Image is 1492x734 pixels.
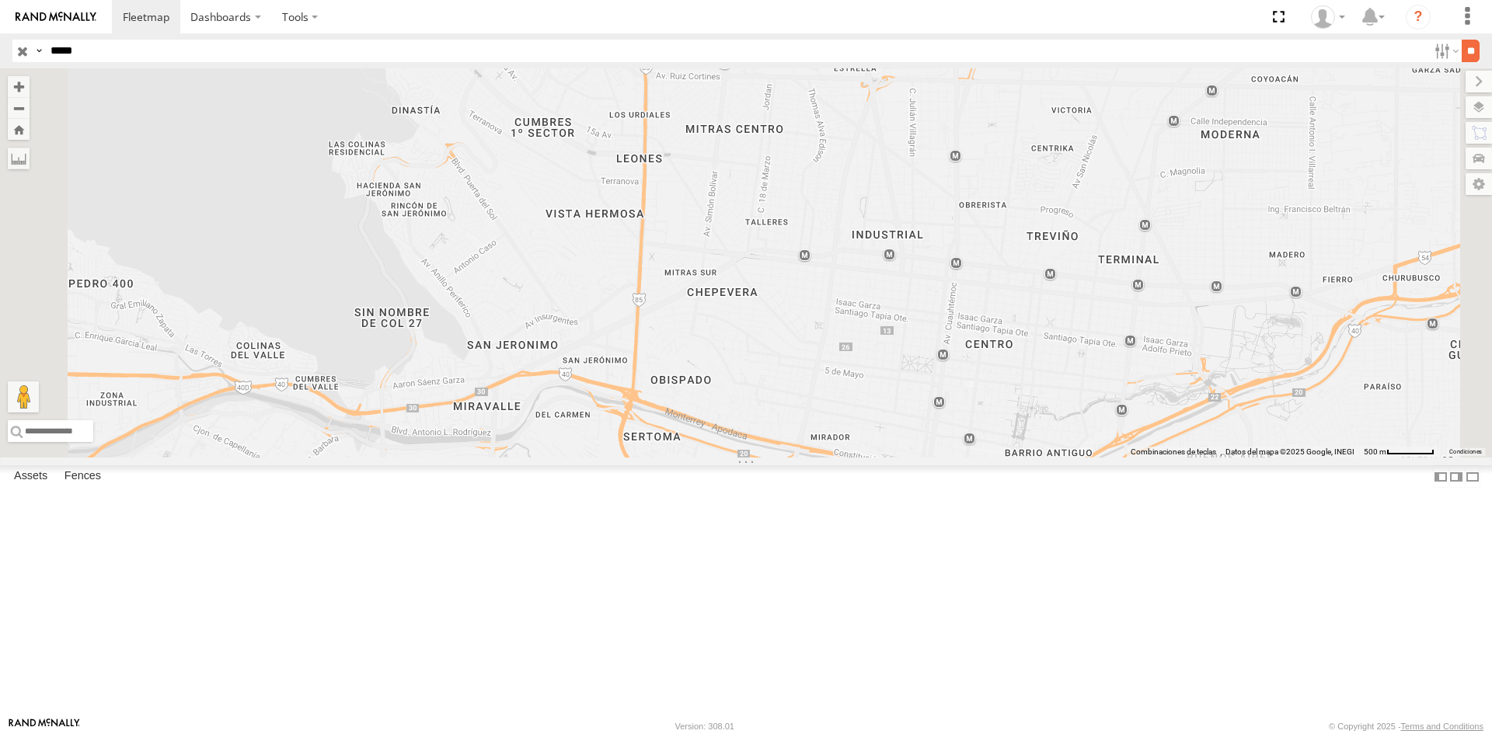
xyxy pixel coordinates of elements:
[8,97,30,119] button: Zoom out
[1433,465,1448,488] label: Dock Summary Table to the Left
[1401,722,1483,731] a: Terms and Conditions
[1465,465,1480,488] label: Hide Summary Table
[1466,173,1492,195] label: Map Settings
[1131,447,1216,457] button: Combinaciones de teclas
[1359,447,1439,457] button: Escala del mapa: 500 m por 58 píxeles
[1225,447,1354,456] span: Datos del mapa ©2025 Google, INEGI
[1406,5,1431,30] i: ?
[8,381,39,412] button: Arrastra el hombrecito naranja al mapa para abrir Street View
[675,722,734,731] div: Version: 308.01
[8,119,30,140] button: Zoom Home
[8,76,30,97] button: Zoom in
[33,40,45,62] label: Search Query
[1448,465,1464,488] label: Dock Summary Table to the Right
[1329,722,1483,731] div: © Copyright 2025 -
[6,466,55,488] label: Assets
[1364,447,1386,456] span: 500 m
[9,718,80,734] a: Visit our Website
[1449,449,1482,455] a: Condiciones (se abre en una nueva pestaña)
[1428,40,1462,62] label: Search Filter Options
[1305,5,1351,29] div: Sebastian Velez
[16,12,96,23] img: rand-logo.svg
[57,466,109,488] label: Fences
[8,148,30,169] label: Measure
